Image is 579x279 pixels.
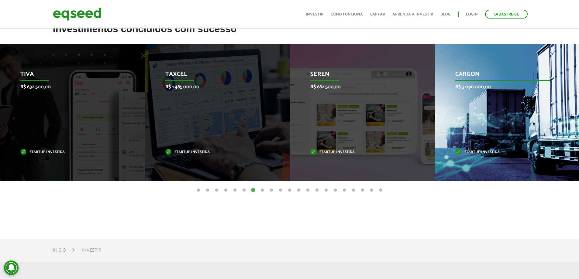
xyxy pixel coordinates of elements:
[165,151,260,154] p: Startup investida
[350,187,357,193] button: 18 of 21
[378,187,384,193] button: 21 of 21
[314,187,320,193] button: 14 of 21
[20,71,115,81] p: Tiva
[369,187,375,193] button: 20 of 21
[214,187,220,193] button: 3 of 21
[296,187,302,193] button: 12 of 21
[310,84,405,90] p: R$ 682.500,00
[331,12,363,16] a: Como funciona
[323,187,329,193] button: 15 of 21
[277,187,284,193] button: 10 of 21
[455,84,550,90] p: R$ 3.090.000,00
[82,246,101,254] li: Investir
[259,187,265,193] button: 8 of 21
[223,187,229,193] button: 4 of 21
[310,71,405,81] p: Seren
[53,24,526,43] h2: Investimentos concluídos com sucesso
[241,187,247,193] button: 6 of 21
[165,84,260,90] p: R$ 1.485.000,00
[20,151,115,154] p: Startup investida
[268,187,274,193] button: 9 of 21
[232,187,238,193] button: 5 of 21
[455,151,550,154] p: Startup investida
[440,12,450,16] a: Blog
[205,187,211,193] button: 2 of 21
[287,187,293,193] button: 11 of 21
[250,187,256,193] button: 7 of 21
[53,248,66,253] a: Início
[485,10,528,19] a: Cadastre-se
[305,187,311,193] button: 13 of 21
[370,12,385,16] a: Captar
[20,84,115,90] p: R$ 632.500,00
[392,12,433,16] a: Aprenda a investir
[466,12,478,16] a: Login
[360,187,366,193] button: 19 of 21
[165,71,260,81] p: Taxcel
[332,187,338,193] button: 16 of 21
[53,6,102,22] img: EqSeed
[195,187,202,193] button: 1 of 21
[341,187,347,193] button: 17 of 21
[306,12,323,16] a: Investir
[310,151,405,154] p: Startup investida
[455,71,550,81] p: CargOn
